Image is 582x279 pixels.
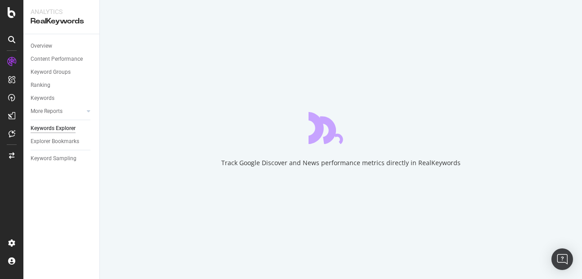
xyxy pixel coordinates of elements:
[31,54,93,64] a: Content Performance
[31,124,76,133] div: Keywords Explorer
[309,112,373,144] div: animation
[31,67,93,77] a: Keyword Groups
[31,16,92,27] div: RealKeywords
[31,107,63,116] div: More Reports
[31,67,71,77] div: Keyword Groups
[31,41,52,51] div: Overview
[31,81,93,90] a: Ranking
[31,154,76,163] div: Keyword Sampling
[31,54,83,64] div: Content Performance
[31,124,93,133] a: Keywords Explorer
[31,154,93,163] a: Keyword Sampling
[31,137,79,146] div: Explorer Bookmarks
[31,7,92,16] div: Analytics
[31,94,54,103] div: Keywords
[31,81,50,90] div: Ranking
[31,107,84,116] a: More Reports
[551,248,573,270] div: Open Intercom Messenger
[31,41,93,51] a: Overview
[221,158,461,167] div: Track Google Discover and News performance metrics directly in RealKeywords
[31,94,93,103] a: Keywords
[31,137,93,146] a: Explorer Bookmarks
